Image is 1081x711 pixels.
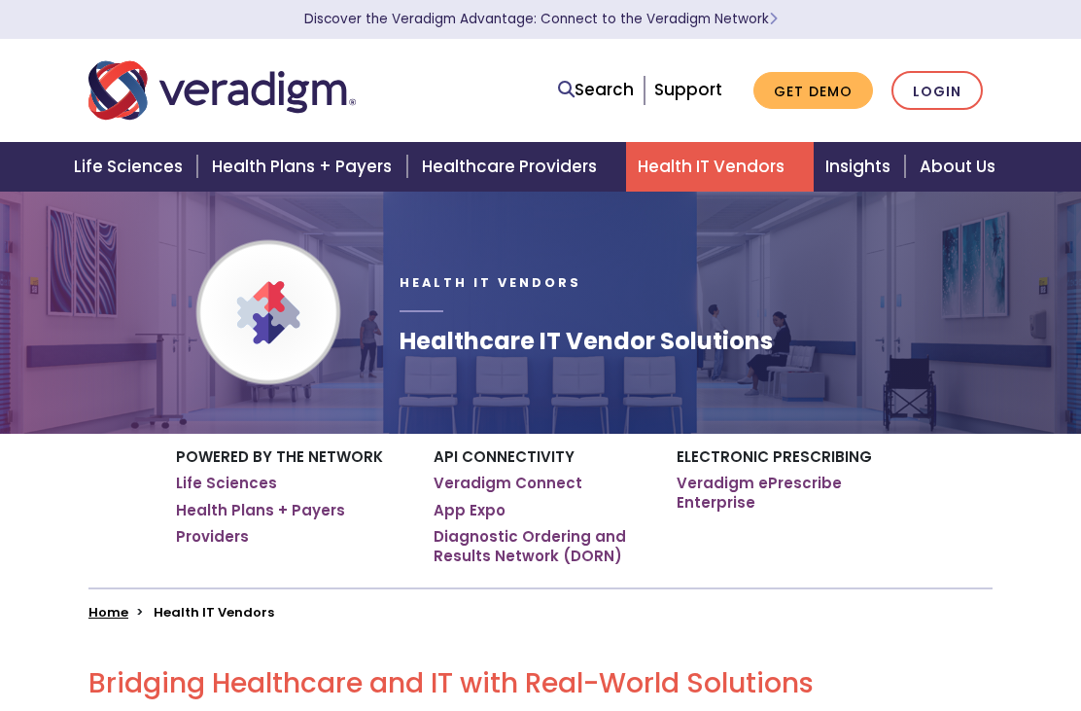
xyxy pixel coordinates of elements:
span: Health IT Vendors [400,274,581,291]
a: Discover the Veradigm Advantage: Connect to the Veradigm NetworkLearn More [304,10,778,28]
a: Providers [176,527,249,547]
a: Diagnostic Ordering and Results Network (DORN) [434,527,647,565]
a: About Us [908,142,1019,192]
span: Learn More [769,10,778,28]
a: App Expo [434,501,506,520]
h2: Bridging Healthcare and IT with Real-World Solutions [88,667,993,700]
a: Login [891,71,983,111]
a: Health Plans + Payers [176,501,345,520]
a: Health Plans + Payers [200,142,409,192]
a: Search [558,77,634,103]
img: Veradigm logo [88,58,356,123]
a: Life Sciences [176,474,277,493]
a: Healthcare Providers [410,142,626,192]
a: Insights [814,142,908,192]
a: Support [654,78,722,101]
a: Life Sciences [62,142,200,192]
a: Veradigm ePrescribe Enterprise [677,474,905,512]
a: Veradigm Connect [434,474,582,493]
h1: Healthcare IT Vendor Solutions [400,328,773,356]
a: Home [88,603,128,622]
a: Health IT Vendors [626,142,814,192]
a: Get Demo [753,72,873,110]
